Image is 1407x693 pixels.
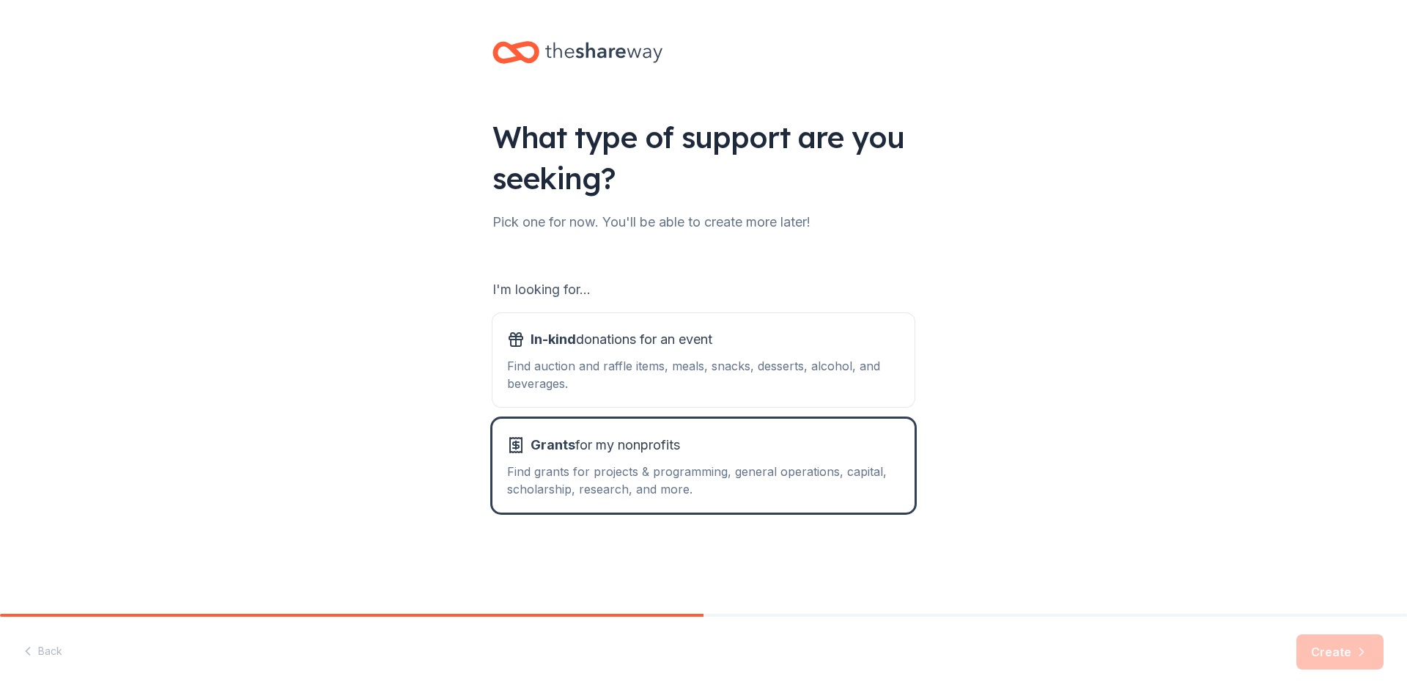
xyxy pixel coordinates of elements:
[492,210,915,234] div: Pick one for now. You'll be able to create more later!
[492,278,915,301] div: I'm looking for...
[507,463,900,498] div: Find grants for projects & programming, general operations, capital, scholarship, research, and m...
[492,419,915,513] button: Grantsfor my nonprofitsFind grants for projects & programming, general operations, capital, schol...
[531,433,680,457] span: for my nonprofits
[531,331,576,347] span: In-kind
[531,437,575,452] span: Grants
[492,117,915,199] div: What type of support are you seeking?
[531,328,712,351] span: donations for an event
[507,357,900,392] div: Find auction and raffle items, meals, snacks, desserts, alcohol, and beverages.
[492,313,915,407] button: In-kinddonations for an eventFind auction and raffle items, meals, snacks, desserts, alcohol, and...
